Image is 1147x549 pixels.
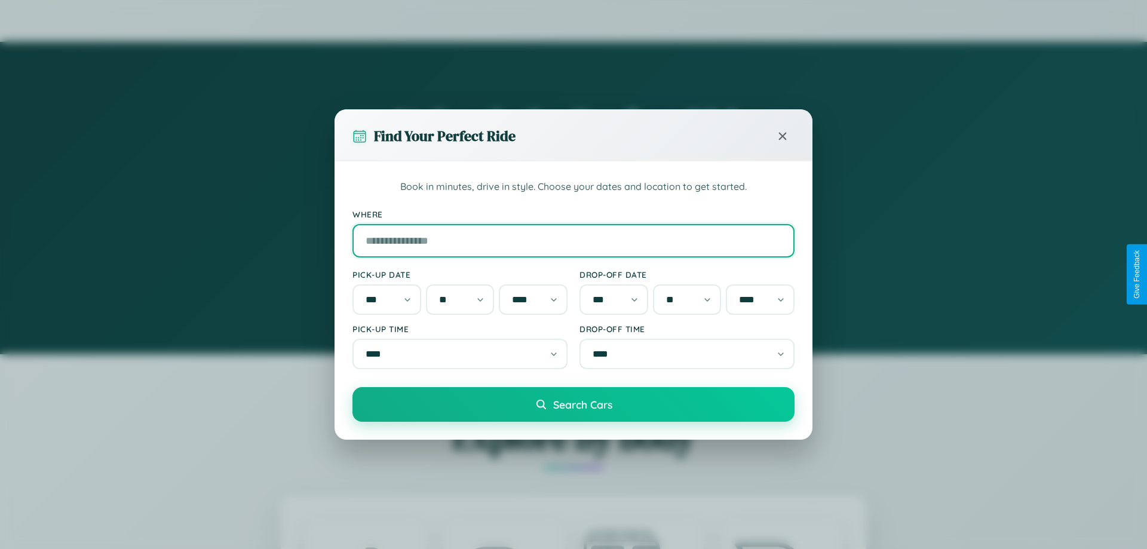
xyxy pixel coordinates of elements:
[352,387,795,422] button: Search Cars
[352,179,795,195] p: Book in minutes, drive in style. Choose your dates and location to get started.
[374,126,516,146] h3: Find Your Perfect Ride
[579,269,795,280] label: Drop-off Date
[352,269,568,280] label: Pick-up Date
[352,209,795,219] label: Where
[553,398,612,411] span: Search Cars
[579,324,795,334] label: Drop-off Time
[352,324,568,334] label: Pick-up Time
